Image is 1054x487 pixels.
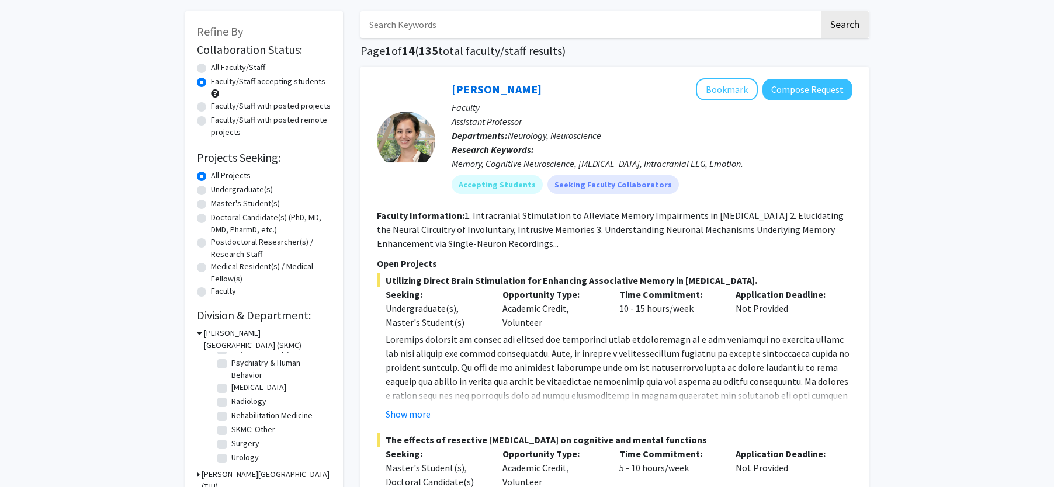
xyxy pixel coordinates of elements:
[211,169,251,182] label: All Projects
[452,100,852,114] p: Faculty
[377,210,844,249] fg-read-more: 1. Intracranial Stimulation to Alleviate Memory Impairments in [MEDICAL_DATA] 2. Elucidating the ...
[211,75,325,88] label: Faculty/Staff accepting students
[231,395,266,408] label: Radiology
[386,447,485,461] p: Seeking:
[386,332,852,486] p: Loremips dolorsit am consec adi elitsed doe temporinci utlab etdoloremagn al e adm veniamqui no e...
[377,273,852,287] span: Utilizing Direct Brain Stimulation for Enhancing Associative Memory in [MEDICAL_DATA].
[360,44,869,58] h1: Page of ( total faculty/staff results)
[377,256,852,270] p: Open Projects
[211,285,236,297] label: Faculty
[377,210,464,221] b: Faculty Information:
[211,197,280,210] label: Master's Student(s)
[231,437,259,450] label: Surgery
[402,43,415,58] span: 14
[9,434,50,478] iframe: Chat
[211,236,331,260] label: Postdoctoral Researcher(s) / Research Staff
[452,144,534,155] b: Research Keywords:
[762,79,852,100] button: Compose Request to Noa Herz
[696,78,758,100] button: Add Noa Herz to Bookmarks
[377,433,852,447] span: The effects of resective [MEDICAL_DATA] on cognitive and mental functions
[231,451,259,464] label: Urology
[386,287,485,301] p: Seeking:
[494,287,611,329] div: Academic Credit, Volunteer
[211,100,331,112] label: Faculty/Staff with posted projects
[547,175,679,194] mat-chip: Seeking Faculty Collaborators
[452,175,543,194] mat-chip: Accepting Students
[211,114,331,138] label: Faculty/Staff with posted remote projects
[502,287,602,301] p: Opportunity Type:
[386,301,485,329] div: Undergraduate(s), Master's Student(s)
[386,407,431,421] button: Show more
[508,130,601,141] span: Neurology, Neuroscience
[419,43,438,58] span: 135
[231,357,328,381] label: Psychiatry & Human Behavior
[211,211,331,236] label: Doctoral Candidate(s) (PhD, MD, DMD, PharmD, etc.)
[452,114,852,128] p: Assistant Professor
[736,287,835,301] p: Application Deadline:
[736,447,835,461] p: Application Deadline:
[385,43,391,58] span: 1
[611,287,727,329] div: 10 - 15 hours/week
[211,260,331,285] label: Medical Resident(s) / Medical Fellow(s)
[197,24,243,39] span: Refine By
[204,327,331,352] h3: [PERSON_NAME][GEOGRAPHIC_DATA] (SKMC)
[619,287,719,301] p: Time Commitment:
[727,287,844,329] div: Not Provided
[360,11,819,38] input: Search Keywords
[197,308,331,322] h2: Division & Department:
[197,43,331,57] h2: Collaboration Status:
[211,61,265,74] label: All Faculty/Staff
[452,130,508,141] b: Departments:
[619,447,719,461] p: Time Commitment:
[452,82,542,96] a: [PERSON_NAME]
[502,447,602,461] p: Opportunity Type:
[452,156,852,171] div: Memory, Cognitive Neuroscience, [MEDICAL_DATA], Intracranial EEG, Emotion.
[231,423,275,436] label: SKMC: Other
[197,151,331,165] h2: Projects Seeking:
[211,183,273,196] label: Undergraduate(s)
[231,381,286,394] label: [MEDICAL_DATA]
[231,409,313,422] label: Rehabilitation Medicine
[821,11,869,38] button: Search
